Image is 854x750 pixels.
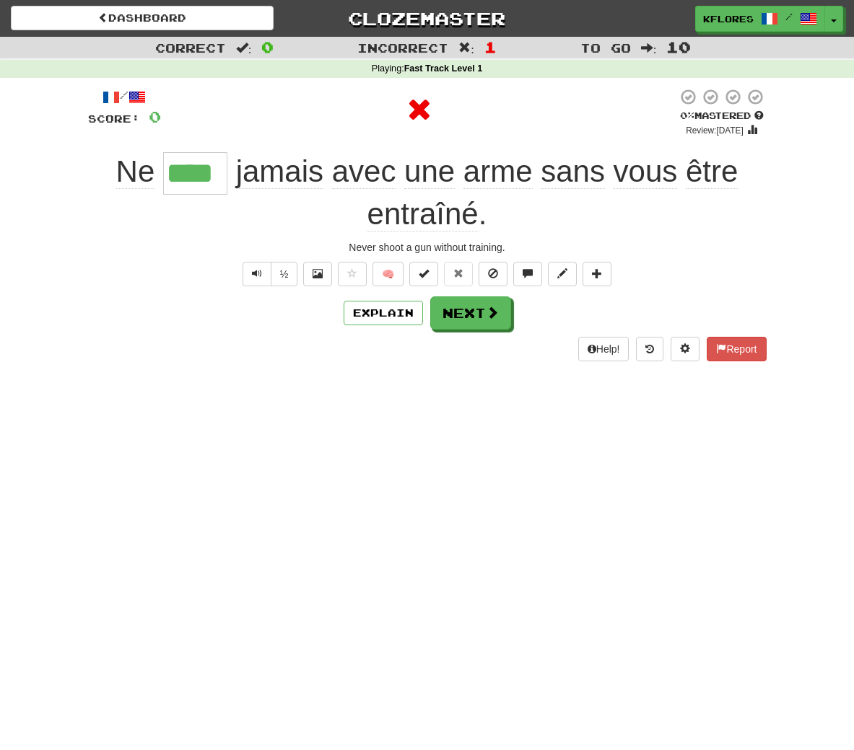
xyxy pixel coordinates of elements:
[513,262,542,286] button: Discuss sentence (alt+u)
[404,63,483,74] strong: Fast Track Level 1
[338,262,367,286] button: Favorite sentence (alt+f)
[155,40,226,55] span: Correct
[332,154,396,189] span: avec
[116,154,155,189] span: Ne
[578,337,629,361] button: Help!
[88,88,161,106] div: /
[367,197,479,231] span: entraîné
[686,154,738,189] span: être
[404,154,455,189] span: une
[641,42,657,54] span: :
[580,40,631,55] span: To go
[548,262,577,286] button: Edit sentence (alt+d)
[666,38,691,56] span: 10
[703,12,754,25] span: kflores
[11,6,274,30] a: Dashboard
[785,12,793,22] span: /
[614,154,678,189] span: vous
[430,296,511,330] button: Next
[695,6,825,32] a: kflores /
[707,337,766,361] button: Report
[541,154,605,189] span: sans
[636,337,663,361] button: Round history (alt+y)
[686,125,744,136] small: Review: [DATE]
[243,262,271,286] button: Play sentence audio (ctl+space)
[372,262,404,286] button: 🧠
[463,154,533,189] span: arme
[458,42,474,54] span: :
[583,262,611,286] button: Add to collection (alt+a)
[295,6,558,31] a: Clozemaster
[149,107,161,125] span: 0
[444,262,473,286] button: Reset to 0% Mastered (alt+r)
[484,38,497,56] span: 1
[677,110,767,123] div: Mastered
[236,42,252,54] span: :
[236,154,323,189] span: jamais
[409,262,438,286] button: Set this sentence to 100% Mastered (alt+m)
[344,301,423,325] button: Explain
[357,40,448,55] span: Incorrect
[227,154,738,231] span: .
[240,262,298,286] div: Text-to-speech controls
[479,262,507,286] button: Ignore sentence (alt+i)
[88,240,767,255] div: Never shoot a gun without training.
[303,262,332,286] button: Show image (alt+x)
[261,38,274,56] span: 0
[88,112,140,125] span: Score:
[680,110,694,121] span: 0 %
[271,262,298,286] button: ½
